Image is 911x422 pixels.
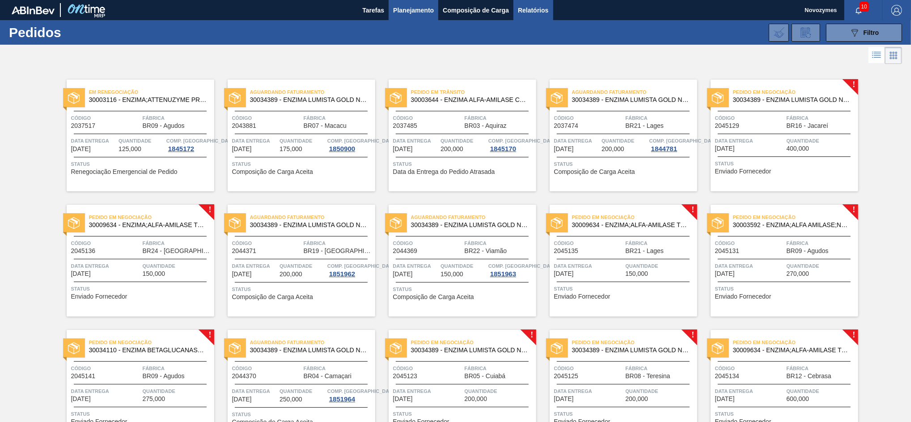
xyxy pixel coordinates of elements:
[304,373,352,380] span: BR04 - Camaçari
[626,270,648,277] span: 150,000
[465,373,506,380] span: BR05 - Cuiabá
[89,347,207,354] span: 30034110 - ENZIMA BETAGLUCANASE ULTRAFLO PRIME
[572,338,697,347] span: Pedido em Negociação
[71,169,178,175] span: Renegociação Emergencial de Pedido
[214,205,375,316] a: statusAguardando Faturamento30034389 - ENZIMA LUMISTA GOLD NOVONESIS 25KGCódigo2044371FábricaBR19...
[71,160,212,169] span: Status
[327,145,357,152] div: 1850900
[488,262,534,278] a: Comp. [GEOGRAPHIC_DATA]1851963
[250,97,368,103] span: 30034389 - ENZIMA LUMISTA GOLD NOVONESIS 25KG
[327,387,397,396] span: Comp. Carga
[89,213,214,222] span: Pedido em Negociação
[393,122,418,129] span: 2037485
[554,262,623,270] span: Data entrega
[304,239,373,248] span: Fábrica
[9,27,144,38] h1: Pedidos
[327,262,397,270] span: Comp. Carga
[715,364,784,373] span: Código
[572,88,697,97] span: Aguardando Faturamento
[393,262,439,270] span: Data entrega
[393,396,413,402] span: 18/10/2025
[393,114,462,122] span: Código
[712,92,724,104] img: status
[390,92,402,104] img: status
[229,217,241,229] img: status
[143,387,212,396] span: Quantidade
[393,409,534,418] span: Status
[715,136,784,145] span: Data entrega
[304,364,373,373] span: Fábrica
[554,373,579,380] span: 2045125
[143,248,212,254] span: BR24 - Ponta Grossa
[68,342,80,354] img: status
[304,114,373,122] span: Fábrica
[280,146,302,152] span: 175,000
[71,136,117,145] span: Data entrega
[143,114,212,122] span: Fábrica
[465,114,534,122] span: Fábrica
[143,270,165,277] span: 150,000
[393,387,462,396] span: Data entrega
[71,293,127,300] span: Enviado Fornecedor
[649,136,719,145] span: Comp. Carga
[787,373,831,380] span: BR12 - Cebrasa
[715,270,735,277] span: 16/10/2025
[393,146,413,152] span: 09/10/2025
[232,285,373,294] span: Status
[572,213,697,222] span: Pedido em Negociação
[715,168,771,175] span: Enviado Fornecedor
[119,146,141,152] span: 125,000
[626,122,664,129] span: BR21 - Lages
[488,136,534,152] a: Comp. [GEOGRAPHIC_DATA]1845170
[393,136,439,145] span: Data entrega
[166,136,212,152] a: Comp. [GEOGRAPHIC_DATA]1845172
[441,146,463,152] span: 200,000
[250,88,375,97] span: Aguardando Faturamento
[488,145,518,152] div: 1845170
[53,80,214,191] a: statusEm renegociação30003116 - ENZIMA;ATTENUZYME PRO;NOVOZYMES;Código2037517FábricaBR09 - Agudos...
[626,262,695,270] span: Quantidade
[143,122,185,129] span: BR09 - Agudos
[362,5,384,16] span: Tarefas
[715,239,784,248] span: Código
[715,293,771,300] span: Enviado Fornecedor
[554,396,574,402] span: 18/10/2025
[554,387,623,396] span: Data entrega
[733,347,851,354] span: 30009634 - ENZIMA;ALFA-AMILASE TERMOESTÁVEL;TERMAMY
[71,364,140,373] span: Código
[869,47,885,64] div: Visão em Lista
[536,80,697,191] a: statusAguardando Faturamento30034389 - ENZIMA LUMISTA GOLD NOVONESIS 25KGCódigo2037474FábricaBR21...
[885,47,902,64] div: Visão em Cards
[232,396,252,403] span: 17/10/2025
[327,387,373,403] a: Comp. [GEOGRAPHIC_DATA]1851964
[232,136,278,145] span: Data entrega
[572,347,690,354] span: 30034389 - ENZIMA LUMISTA GOLD NOVONESIS 25KG
[71,396,91,402] span: 16/10/2025
[697,205,858,316] a: !statusPedido em Negociação30003592 - ENZIMA;ALFA AMILASE;NAO TERMOESTAVEL BANCódigo2045131Fábric...
[572,222,690,228] span: 30009634 - ENZIMA;ALFA-AMILASE TERMOESTÁVEL;TERMAMY
[390,342,402,354] img: status
[250,347,368,354] span: 30034389 - ENZIMA LUMISTA GOLD NOVONESIS 25KG
[465,387,534,396] span: Quantidade
[166,136,236,145] span: Comp. Carga
[518,5,548,16] span: Relatórios
[393,5,434,16] span: Planejamento
[787,387,856,396] span: Quantidade
[89,222,207,228] span: 30009634 - ENZIMA;ALFA-AMILASE TERMOESTÁVEL;TERMAMY
[715,114,784,122] span: Código
[602,146,624,152] span: 200,000
[71,146,91,152] span: 07/10/2025
[649,136,695,152] a: Comp. [GEOGRAPHIC_DATA]1844781
[488,136,558,145] span: Comp. Carga
[712,217,724,229] img: status
[554,284,695,293] span: Status
[626,373,670,380] span: BR08 - Teresina
[71,387,140,396] span: Data entrega
[465,248,507,254] span: BR22 - Viamão
[71,122,96,129] span: 2037517
[89,338,214,347] span: Pedido em Negociação
[232,373,257,380] span: 2044370
[232,262,278,270] span: Data entrega
[390,217,402,229] img: status
[860,2,869,12] span: 10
